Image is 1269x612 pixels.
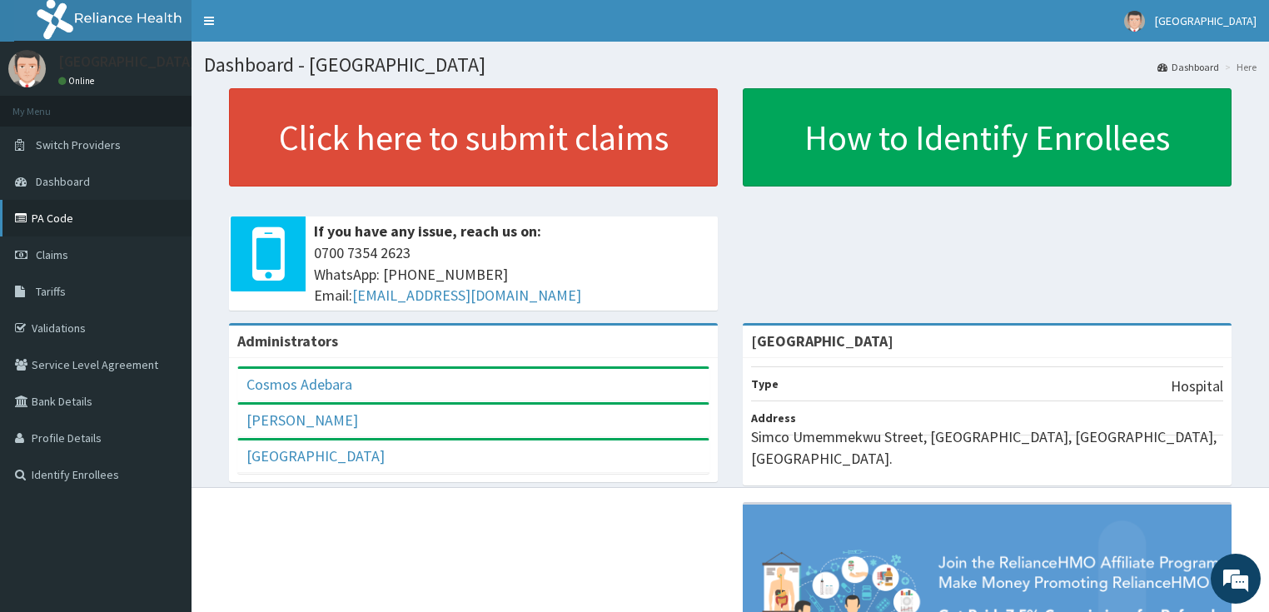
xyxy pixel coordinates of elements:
[36,247,68,262] span: Claims
[1124,11,1145,32] img: User Image
[352,286,581,305] a: [EMAIL_ADDRESS][DOMAIN_NAME]
[314,242,709,306] span: 0700 7354 2623 WhatsApp: [PHONE_NUMBER] Email:
[1155,13,1257,28] span: [GEOGRAPHIC_DATA]
[246,410,358,430] a: [PERSON_NAME]
[314,221,541,241] b: If you have any issue, reach us on:
[1221,60,1257,74] li: Here
[36,137,121,152] span: Switch Providers
[743,88,1232,187] a: How to Identify Enrollees
[36,174,90,189] span: Dashboard
[1171,376,1223,397] p: Hospital
[751,376,779,391] b: Type
[1157,60,1219,74] a: Dashboard
[246,446,385,465] a: [GEOGRAPHIC_DATA]
[751,426,1223,469] p: Simco Umemmekwu Street, [GEOGRAPHIC_DATA], [GEOGRAPHIC_DATA], [GEOGRAPHIC_DATA].
[8,50,46,87] img: User Image
[237,331,338,351] b: Administrators
[751,410,796,425] b: Address
[751,331,893,351] strong: [GEOGRAPHIC_DATA]
[58,75,98,87] a: Online
[246,375,352,394] a: Cosmos Adebara
[36,284,66,299] span: Tariffs
[58,54,196,69] p: [GEOGRAPHIC_DATA]
[204,54,1257,76] h1: Dashboard - [GEOGRAPHIC_DATA]
[229,88,718,187] a: Click here to submit claims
